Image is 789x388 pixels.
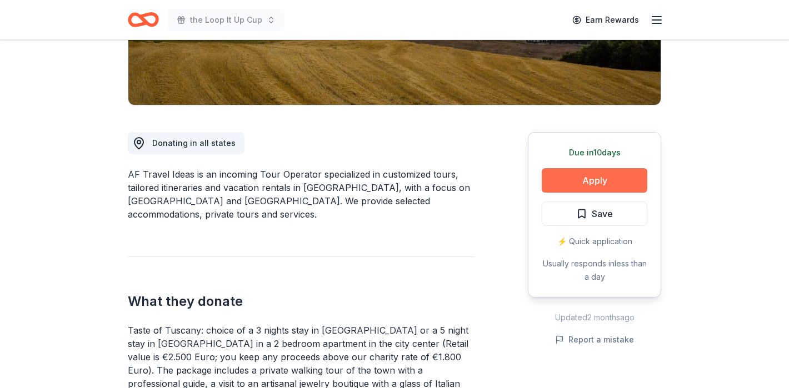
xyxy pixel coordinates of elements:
a: Earn Rewards [566,10,646,30]
span: Donating in all states [152,138,236,148]
button: the Loop It Up Cup [168,9,284,31]
button: Save [542,201,647,226]
div: Updated 2 months ago [528,311,661,324]
h2: What they donate [128,293,475,310]
div: Due in 10 days [542,146,647,159]
button: Report a mistake [555,333,634,346]
div: AF Travel Ideas is an incoming Tour Operator specialized in customized tours, tailored itinerarie... [128,168,475,221]
div: Usually responds in less than a day [542,257,647,284]
button: Apply [542,168,647,193]
span: the Loop It Up Cup [190,13,262,27]
a: Home [128,7,159,33]
span: Save [592,206,613,221]
div: ⚡️ Quick application [542,235,647,248]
